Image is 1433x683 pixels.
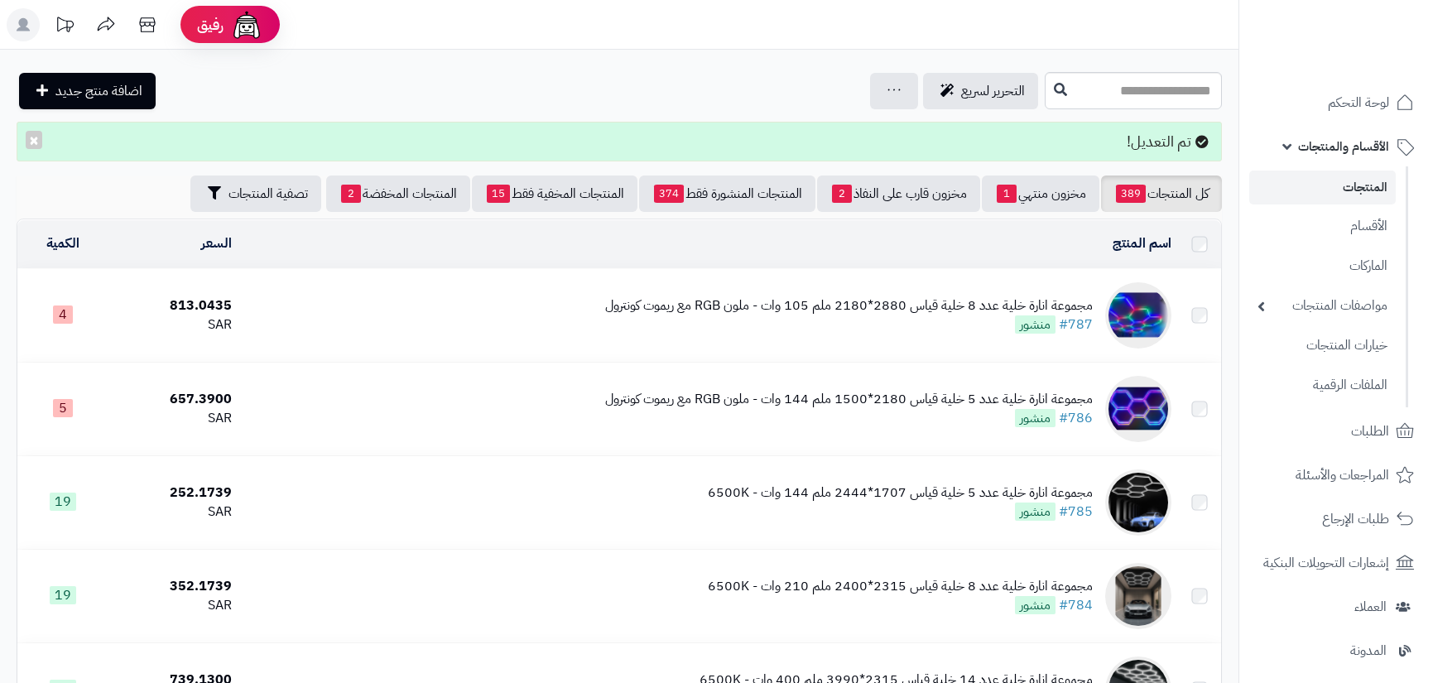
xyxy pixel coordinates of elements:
[1249,411,1423,451] a: الطلبات
[1354,595,1387,618] span: العملاء
[26,131,42,149] button: ×
[817,176,980,212] a: مخزون قارب على النفاذ2
[1320,45,1417,79] img: logo-2.png
[326,176,470,212] a: المنتجات المخفضة2
[1015,315,1056,334] span: منشور
[1249,328,1396,363] a: خيارات المنتجات
[44,8,85,46] a: تحديثات المنصة
[1249,499,1423,539] a: طلبات الإرجاع
[1350,639,1387,662] span: المدونة
[1249,288,1396,324] a: مواصفات المنتجات
[708,483,1093,503] div: مجموعة انارة خلية عدد 5 خلية قياس 1707*2444 ملم 144 وات - 6500K
[654,185,684,203] span: 374
[1249,587,1423,627] a: العملاء
[1249,631,1423,671] a: المدونة
[50,586,76,604] span: 19
[487,185,510,203] span: 15
[115,315,232,334] div: SAR
[1249,248,1396,284] a: الماركات
[1105,282,1171,349] img: مجموعة انارة خلية عدد 8 خلية قياس 2880*2180 ملم 105 وات - ملون RGB مع ريموت كونترول
[1249,455,1423,495] a: المراجعات والأسئلة
[472,176,637,212] a: المنتجات المخفية فقط15
[1249,83,1423,123] a: لوحة التحكم
[230,8,263,41] img: ai-face.png
[197,15,224,35] span: رفيق
[982,176,1099,212] a: مخزون منتهي1
[228,184,308,204] span: تصفية المنتجات
[997,185,1017,203] span: 1
[1105,376,1171,442] img: مجموعة انارة خلية عدد 5 خلية قياس 2180*1500 ملم 144 وات - ملون RGB مع ريموت كونترول
[923,73,1038,109] a: التحرير لسريع
[605,296,1093,315] div: مجموعة انارة خلية عدد 8 خلية قياس 2880*2180 ملم 105 وات - ملون RGB مع ريموت كونترول
[19,73,156,109] a: اضافة منتج جديد
[1298,135,1389,158] span: الأقسام والمنتجات
[17,122,1222,161] div: تم التعديل!
[190,176,321,212] button: تصفية المنتجات
[1249,171,1396,204] a: المنتجات
[53,305,73,324] span: 4
[961,81,1025,101] span: التحرير لسريع
[46,233,79,253] a: الكمية
[115,296,232,315] div: 813.0435
[1113,233,1171,253] a: اسم المنتج
[1015,596,1056,614] span: منشور
[605,390,1093,409] div: مجموعة انارة خلية عدد 5 خلية قياس 2180*1500 ملم 144 وات - ملون RGB مع ريموت كونترول
[1351,420,1389,443] span: الطلبات
[1015,503,1056,521] span: منشور
[1249,543,1423,583] a: إشعارات التحويلات البنكية
[1263,551,1389,575] span: إشعارات التحويلات البنكية
[115,409,232,428] div: SAR
[115,483,232,503] div: 252.1739
[1328,91,1389,114] span: لوحة التحكم
[341,185,361,203] span: 2
[1059,595,1093,615] a: #784
[1296,464,1389,487] span: المراجعات والأسئلة
[1059,315,1093,334] a: #787
[115,390,232,409] div: 657.3900
[115,503,232,522] div: SAR
[1101,176,1222,212] a: كل المنتجات389
[201,233,232,253] a: السعر
[1249,368,1396,403] a: الملفات الرقمية
[1322,507,1389,531] span: طلبات الإرجاع
[708,577,1093,596] div: مجموعة انارة خلية عدد 8 خلية قياس 2315*2400 ملم 210 وات - 6500K
[1116,185,1146,203] span: 389
[1059,408,1093,428] a: #786
[115,577,232,596] div: 352.1739
[55,81,142,101] span: اضافة منتج جديد
[53,399,73,417] span: 5
[50,493,76,511] span: 19
[832,185,852,203] span: 2
[1015,409,1056,427] span: منشور
[115,596,232,615] div: SAR
[639,176,815,212] a: المنتجات المنشورة فقط374
[1105,469,1171,536] img: مجموعة انارة خلية عدد 5 خلية قياس 1707*2444 ملم 144 وات - 6500K
[1249,209,1396,244] a: الأقسام
[1059,502,1093,522] a: #785
[1105,563,1171,629] img: مجموعة انارة خلية عدد 8 خلية قياس 2315*2400 ملم 210 وات - 6500K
